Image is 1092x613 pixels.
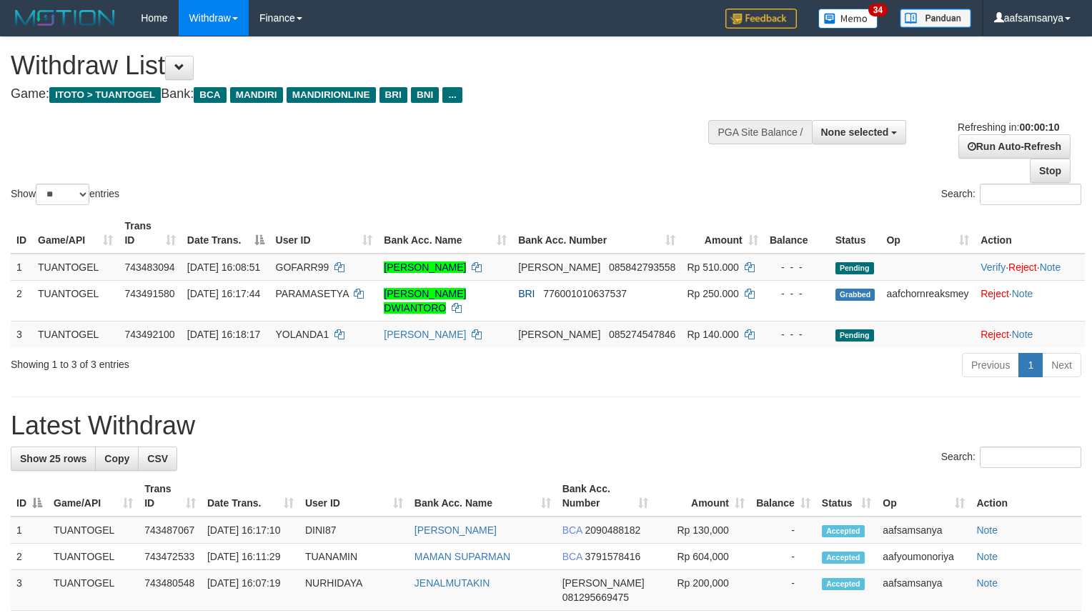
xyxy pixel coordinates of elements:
span: BNI [411,87,439,103]
a: MAMAN SUPARMAN [415,551,510,562]
a: Run Auto-Refresh [958,134,1071,159]
a: [PERSON_NAME] [415,524,497,536]
img: Feedback.jpg [725,9,797,29]
td: TUANTOGEL [32,280,119,321]
img: MOTION_logo.png [11,7,119,29]
th: Op: activate to sort column ascending [880,213,975,254]
span: [DATE] 16:08:51 [187,261,260,273]
th: Status [830,213,881,254]
span: BCA [194,87,226,103]
a: Reject [981,329,1009,340]
th: Op: activate to sort column ascending [877,476,971,517]
td: TUANTOGEL [48,570,139,611]
th: Bank Acc. Number: activate to sort column ascending [557,476,655,517]
a: Note [976,524,998,536]
span: Copy 3791578416 to clipboard [585,551,641,562]
td: 2 [11,280,32,321]
span: YOLANDA1 [276,329,329,340]
td: aafsamsanya [877,570,971,611]
strong: 00:00:10 [1019,121,1059,133]
th: Trans ID: activate to sort column ascending [139,476,202,517]
h1: Withdraw List [11,51,714,80]
span: [PERSON_NAME] [518,261,600,273]
span: Copy [104,453,129,464]
span: [DATE] 16:17:44 [187,288,260,299]
span: Copy 085274547846 to clipboard [609,329,675,340]
a: Verify [981,261,1006,273]
div: PGA Site Balance / [708,120,811,144]
td: 743472533 [139,544,202,570]
span: 743492100 [124,329,174,340]
th: Balance: activate to sort column ascending [750,476,816,517]
span: [PERSON_NAME] [562,577,645,589]
span: 743483094 [124,261,174,273]
th: Bank Acc. Name: activate to sort column ascending [378,213,512,254]
td: · [975,321,1085,347]
a: Show 25 rows [11,447,96,471]
span: BCA [562,524,582,536]
div: - - - [770,260,824,274]
td: · · [975,254,1085,281]
h4: Game: Bank: [11,87,714,101]
a: Note [1012,288,1033,299]
th: Date Trans.: activate to sort column ascending [202,476,299,517]
th: Date Trans.: activate to sort column descending [182,213,270,254]
th: ID [11,213,32,254]
a: [PERSON_NAME] [384,261,466,273]
td: 743480548 [139,570,202,611]
th: User ID: activate to sort column ascending [299,476,409,517]
span: Copy 085842793558 to clipboard [609,261,675,273]
span: Accepted [822,578,865,590]
a: Note [1040,261,1061,273]
td: 3 [11,570,48,611]
input: Search: [980,184,1081,205]
span: CSV [147,453,168,464]
th: Amount: activate to sort column ascending [681,213,763,254]
h1: Latest Withdraw [11,412,1081,440]
th: Bank Acc. Number: activate to sort column ascending [512,213,681,254]
td: TUANTOGEL [32,321,119,347]
a: CSV [138,447,177,471]
td: · [975,280,1085,321]
th: Status: activate to sort column ascending [816,476,877,517]
span: BRI [379,87,407,103]
span: ITOTO > TUANTOGEL [49,87,161,103]
span: Rp 510.000 [687,261,738,273]
a: Copy [95,447,139,471]
span: Copy 2090488182 to clipboard [585,524,641,536]
label: Search: [941,184,1081,205]
input: Search: [980,447,1081,468]
span: MANDIRI [230,87,283,103]
span: 34 [868,4,888,16]
td: 1 [11,517,48,544]
td: TUANTOGEL [48,517,139,544]
span: Copy 081295669475 to clipboard [562,592,629,603]
td: 2 [11,544,48,570]
span: None selected [821,126,889,138]
th: Game/API: activate to sort column ascending [32,213,119,254]
div: - - - [770,286,824,301]
span: Pending [835,329,874,342]
td: NURHIDAYA [299,570,409,611]
th: ID: activate to sort column descending [11,476,48,517]
th: Amount: activate to sort column ascending [654,476,750,517]
span: Grabbed [835,289,875,301]
span: 743491580 [124,288,174,299]
th: Trans ID: activate to sort column ascending [119,213,181,254]
td: DINI87 [299,517,409,544]
span: MANDIRIONLINE [287,87,376,103]
td: 1 [11,254,32,281]
button: None selected [812,120,907,144]
span: PARAMASETYA [276,288,349,299]
label: Show entries [11,184,119,205]
td: 3 [11,321,32,347]
td: aafyoumonoriya [877,544,971,570]
a: Note [1012,329,1033,340]
span: ... [442,87,462,103]
span: [PERSON_NAME] [518,329,600,340]
td: aafsamsanya [877,517,971,544]
td: Rp 604,000 [654,544,750,570]
th: Game/API: activate to sort column ascending [48,476,139,517]
select: Showentries [36,184,89,205]
th: User ID: activate to sort column ascending [270,213,379,254]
